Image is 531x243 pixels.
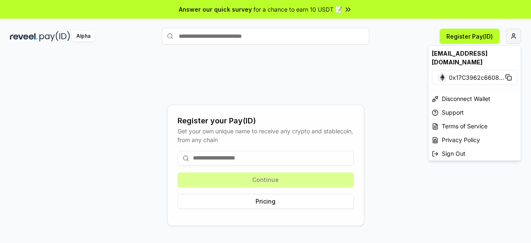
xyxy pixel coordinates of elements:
[429,147,521,160] div: Sign Out
[429,133,521,147] a: Privacy Policy
[429,92,521,106] div: Disconnect Wallet
[429,119,521,133] a: Terms of Service
[429,106,521,119] a: Support
[429,46,521,70] div: [EMAIL_ADDRESS][DOMAIN_NAME]
[449,73,504,82] span: 0x17C3962c6608 ...
[437,72,447,82] img: Ethereum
